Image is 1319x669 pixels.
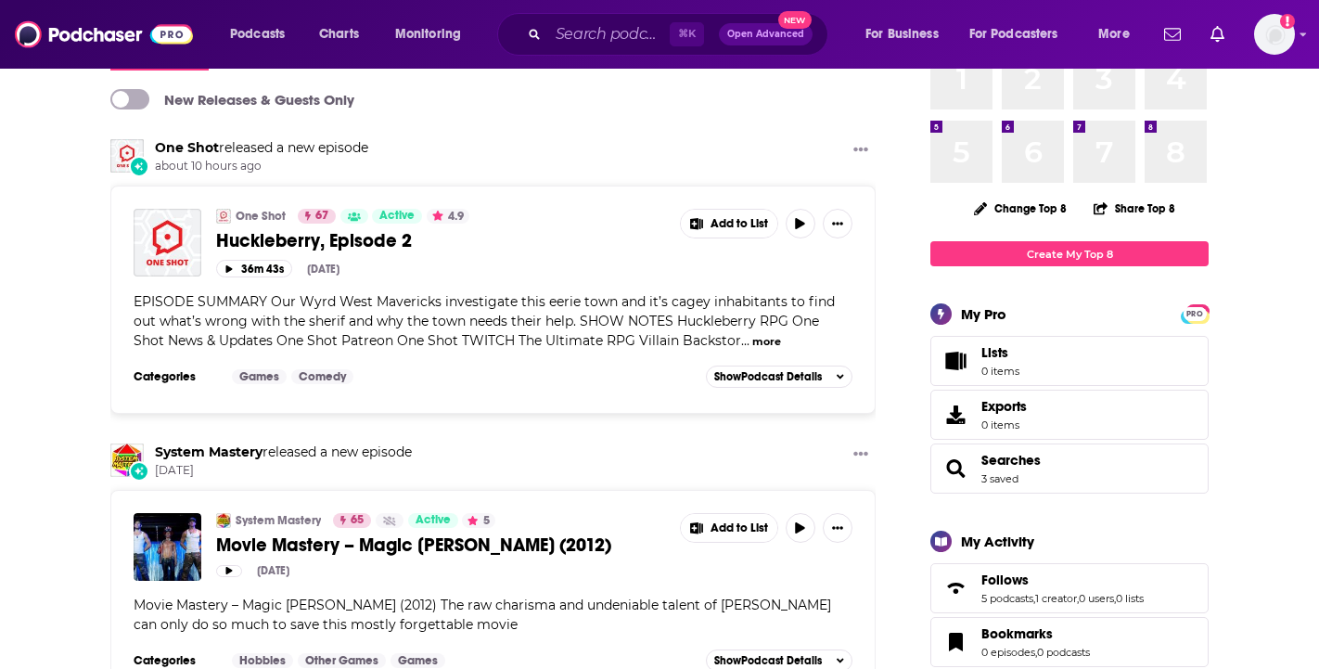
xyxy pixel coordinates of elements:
span: Open Advanced [727,30,804,39]
span: Bookmarks [981,625,1053,642]
button: Show More Button [846,444,876,467]
span: Movie Mastery – Magic [PERSON_NAME] (2012) The raw charisma and undeniable talent of [PERSON_NAME... [134,597,831,633]
span: about 10 hours ago [155,159,368,174]
button: Show profile menu [1254,14,1295,55]
button: open menu [217,19,309,49]
div: Search podcasts, credits, & more... [515,13,846,56]
button: ShowPodcast Details [706,366,852,388]
a: Podchaser - Follow, Share and Rate Podcasts [15,17,193,52]
button: 4.9 [427,209,469,224]
span: Show Podcast Details [714,370,822,383]
input: Search podcasts, credits, & more... [548,19,670,49]
button: Change Top 8 [963,197,1078,220]
button: open menu [1085,19,1153,49]
span: For Business [865,21,939,47]
a: Bookmarks [937,629,974,655]
button: Show More Button [846,139,876,162]
button: open menu [957,19,1085,49]
a: Create My Top 8 [930,241,1209,266]
a: 1 creator [1035,592,1077,605]
span: ⌘ K [670,22,704,46]
a: Huckleberry, Episode 2 [216,229,667,252]
button: open menu [382,19,485,49]
span: , [1077,592,1079,605]
a: Active [408,513,458,528]
img: One Shot [110,139,144,173]
a: Charts [307,19,370,49]
a: 5 podcasts [981,592,1033,605]
span: Active [379,207,415,225]
img: Huckleberry, Episode 2 [134,209,201,277]
h3: Categories [134,369,217,384]
div: [DATE] [307,263,339,276]
a: Games [391,653,445,668]
a: Lists [930,336,1209,386]
button: more [752,334,781,350]
a: System Mastery [155,444,263,460]
span: , [1035,646,1037,659]
a: Searches [937,456,974,482]
span: 65 [351,511,364,530]
img: System Mastery [110,444,144,477]
h3: released a new episode [155,444,412,461]
span: 0 items [981,418,1027,431]
button: Share Top 8 [1093,190,1176,226]
button: Show More Button [823,513,852,543]
button: Show More Button [681,210,777,238]
span: Follows [981,572,1029,588]
span: Lists [937,348,974,374]
button: 36m 43s [216,260,292,277]
span: , [1033,592,1035,605]
span: Charts [319,21,359,47]
a: Show notifications dropdown [1157,19,1188,50]
span: Add to List [711,217,768,231]
a: Games [232,369,287,384]
img: Movie Mastery – Magic Mike (2012) [134,513,201,581]
span: [DATE] [155,463,412,479]
a: One Shot [216,209,231,224]
span: 0 items [981,365,1019,378]
span: Lists [981,344,1019,361]
a: Movie Mastery – Magic [PERSON_NAME] (2012) [216,534,667,557]
span: More [1098,21,1130,47]
span: Show Podcast Details [714,654,822,667]
button: Show More Button [681,514,777,542]
span: Huckleberry, Episode 2 [216,229,412,252]
a: 65 [333,513,371,528]
a: Hobbies [232,653,293,668]
span: Exports [981,398,1027,415]
button: open menu [852,19,962,49]
a: Bookmarks [981,625,1090,642]
div: [DATE] [257,564,289,577]
span: New [778,11,812,29]
span: Exports [937,402,974,428]
span: PRO [1184,307,1206,321]
h3: released a new episode [155,139,368,157]
span: Searches [930,444,1209,494]
a: Active [372,209,422,224]
a: One Shot [236,209,286,224]
a: Searches [981,452,1041,469]
div: My Pro [961,305,1006,323]
span: Movie Mastery – Magic [PERSON_NAME] (2012) [216,534,611,557]
a: Follows [981,572,1144,588]
a: 0 podcasts [1037,646,1090,659]
a: Show notifications dropdown [1203,19,1232,50]
a: Comedy [291,369,353,384]
img: User Profile [1254,14,1295,55]
div: New Episode [129,461,149,482]
button: 5 [462,513,495,528]
span: Active [416,511,451,530]
span: EPISODE SUMMARY Our Wyrd West Mavericks investigate this eerie town and it’s cagey inhabitants to... [134,293,835,349]
a: 0 users [1079,592,1114,605]
a: New Releases & Guests Only [110,89,354,109]
span: Logged in as RebeccaThomas9000 [1254,14,1295,55]
a: 67 [298,209,336,224]
span: Podcasts [230,21,285,47]
svg: Add a profile image [1280,14,1295,29]
a: 0 lists [1116,592,1144,605]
